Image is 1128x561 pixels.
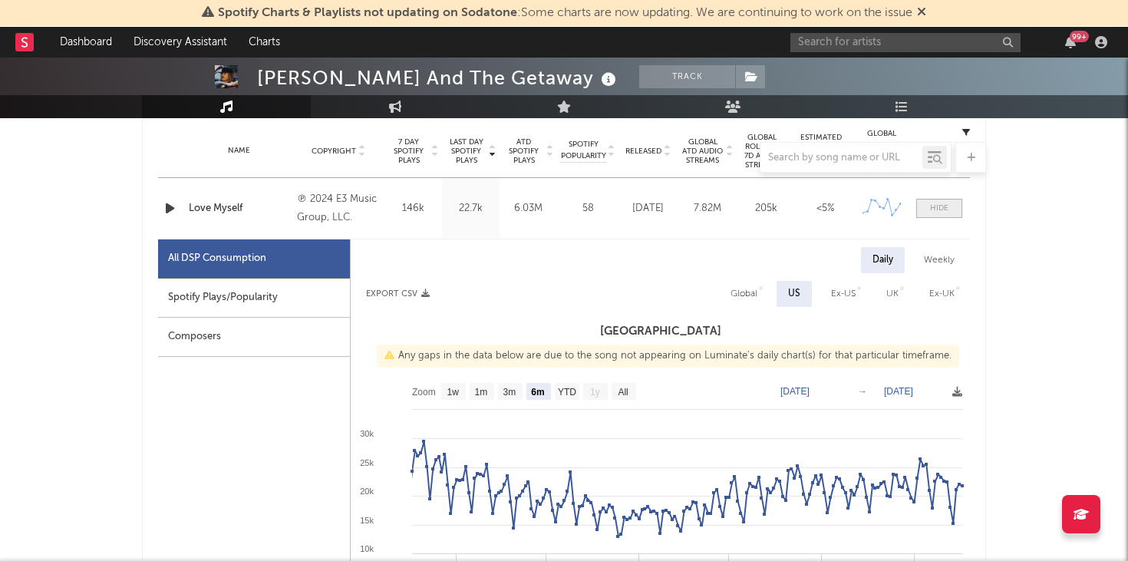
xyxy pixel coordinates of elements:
[531,387,544,398] text: 6m
[218,7,517,19] span: Spotify Charts & Playlists not updating on Sodatone
[158,239,350,279] div: All DSP Consumption
[1065,36,1076,48] button: 99+
[388,137,429,165] span: 7 Day Spotify Plays
[884,386,913,397] text: [DATE]
[503,387,516,398] text: 3m
[740,133,783,170] span: Global Rolling 7D Audio Streams
[360,429,374,438] text: 30k
[790,33,1021,52] input: Search for artists
[800,201,851,216] div: <5%
[858,386,867,397] text: →
[831,285,856,303] div: Ex-US
[1070,31,1089,42] div: 99 +
[189,201,289,216] a: Love Myself
[622,201,674,216] div: [DATE]
[503,201,553,216] div: 6.03M
[297,190,381,227] div: ℗ 2024 E3 Music Group, LLC.
[917,7,926,19] span: Dismiss
[366,289,430,299] button: Export CSV
[912,247,966,273] div: Weekly
[168,249,266,268] div: All DSP Consumption
[861,247,905,273] div: Daily
[360,458,374,467] text: 25k
[618,387,628,398] text: All
[475,387,488,398] text: 1m
[760,152,922,164] input: Search by song name or URL
[590,387,600,398] text: 1y
[238,27,291,58] a: Charts
[446,201,496,216] div: 22.7k
[377,345,959,368] div: Any gaps in the data below are due to the song not appearing on Luminate's daily chart(s) for tha...
[158,279,350,318] div: Spotify Plays/Popularity
[257,65,620,91] div: [PERSON_NAME] And The Getaway
[49,27,123,58] a: Dashboard
[681,137,724,165] span: Global ATD Audio Streams
[388,201,438,216] div: 146k
[123,27,238,58] a: Discovery Assistant
[218,7,912,19] span: : Some charts are now updating. We are continuing to work on the issue
[780,386,810,397] text: [DATE]
[788,285,800,303] div: US
[447,387,460,398] text: 1w
[800,133,842,170] span: Estimated % Playlist Streams Last Day
[731,285,757,303] div: Global
[412,387,436,398] text: Zoom
[681,201,733,216] div: 7.82M
[639,65,735,88] button: Track
[360,544,374,553] text: 10k
[351,322,970,341] h3: [GEOGRAPHIC_DATA]
[360,516,374,525] text: 15k
[360,487,374,496] text: 20k
[886,285,899,303] div: UK
[929,285,955,303] div: Ex-UK
[158,318,350,357] div: Composers
[740,201,792,216] div: 205k
[859,128,905,174] div: Global Streaming Trend (Last 60D)
[446,137,486,165] span: Last Day Spotify Plays
[558,387,576,398] text: YTD
[561,201,615,216] div: 58
[561,139,606,162] span: Spotify Popularity
[503,137,544,165] span: ATD Spotify Plays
